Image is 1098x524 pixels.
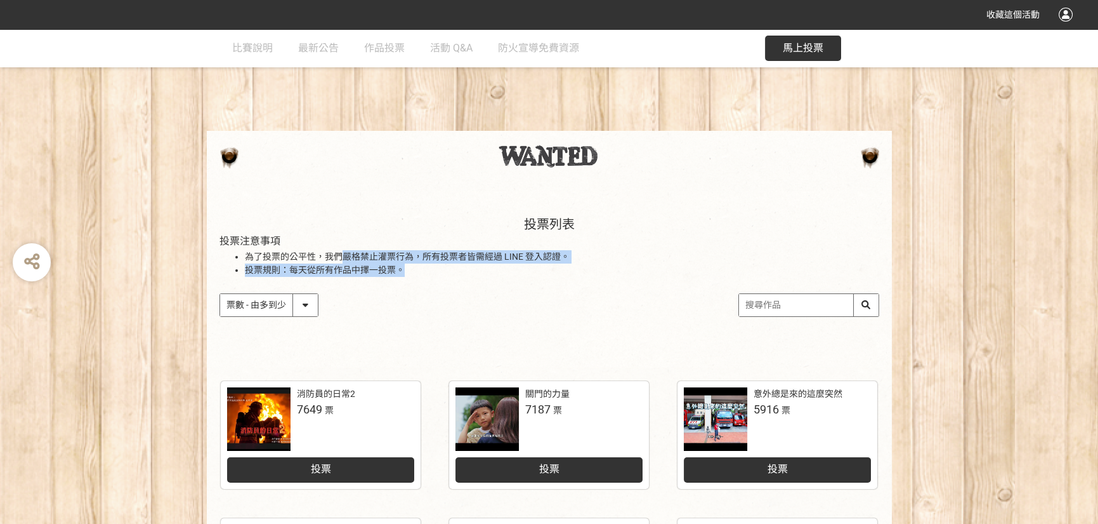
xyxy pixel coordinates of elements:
[986,10,1040,20] span: 收藏這個活動
[498,42,579,54] span: 防火宣導免費資源
[219,217,879,232] h2: 投票列表
[364,42,405,54] span: 作品投票
[430,42,473,54] span: 活動 Q&A
[220,294,318,316] select: Sorting
[754,387,842,401] div: 意外總是來的這麼突然
[525,387,570,401] div: 關門的力量
[364,29,405,67] a: 作品投票
[325,405,334,415] span: 票
[297,387,355,401] div: 消防員的日常2
[219,235,280,247] span: 投票注意事項
[677,381,877,489] a: 意外總是來的這麼突然5916票投票
[754,403,779,416] span: 5916
[245,264,879,277] li: 投票規則：每天從所有作品中擇一投票。
[765,36,841,61] button: 馬上投票
[539,463,559,475] span: 投票
[767,463,787,475] span: 投票
[232,42,273,54] span: 比賽說明
[498,29,579,67] a: 防火宣導免費資源
[430,29,473,67] a: 活動 Q&A
[221,381,421,489] a: 消防員的日常27649票投票
[553,405,562,415] span: 票
[449,381,649,489] a: 關門的力量7187票投票
[781,405,790,415] span: 票
[298,42,339,54] span: 最新公告
[232,29,273,67] a: 比賽說明
[297,403,322,416] span: 7649
[310,463,330,475] span: 投票
[739,294,879,316] input: 搜尋作品
[298,29,339,67] a: 最新公告
[245,250,879,264] li: 為了投票的公平性，我們嚴格禁止灌票行為，所有投票者皆需經過 LINE 登入認證。
[783,42,823,54] span: 馬上投票
[525,403,551,416] span: 7187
